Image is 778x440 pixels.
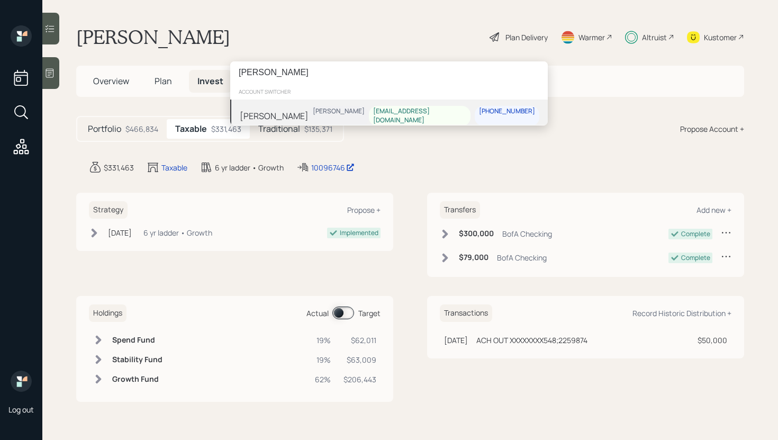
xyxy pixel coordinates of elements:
div: [EMAIL_ADDRESS][DOMAIN_NAME] [373,107,466,125]
div: account switcher [230,84,548,100]
div: [PERSON_NAME] [313,107,365,116]
div: [PHONE_NUMBER] [479,107,535,116]
input: Type a command or search… [230,61,548,84]
div: [PERSON_NAME] [240,110,309,122]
